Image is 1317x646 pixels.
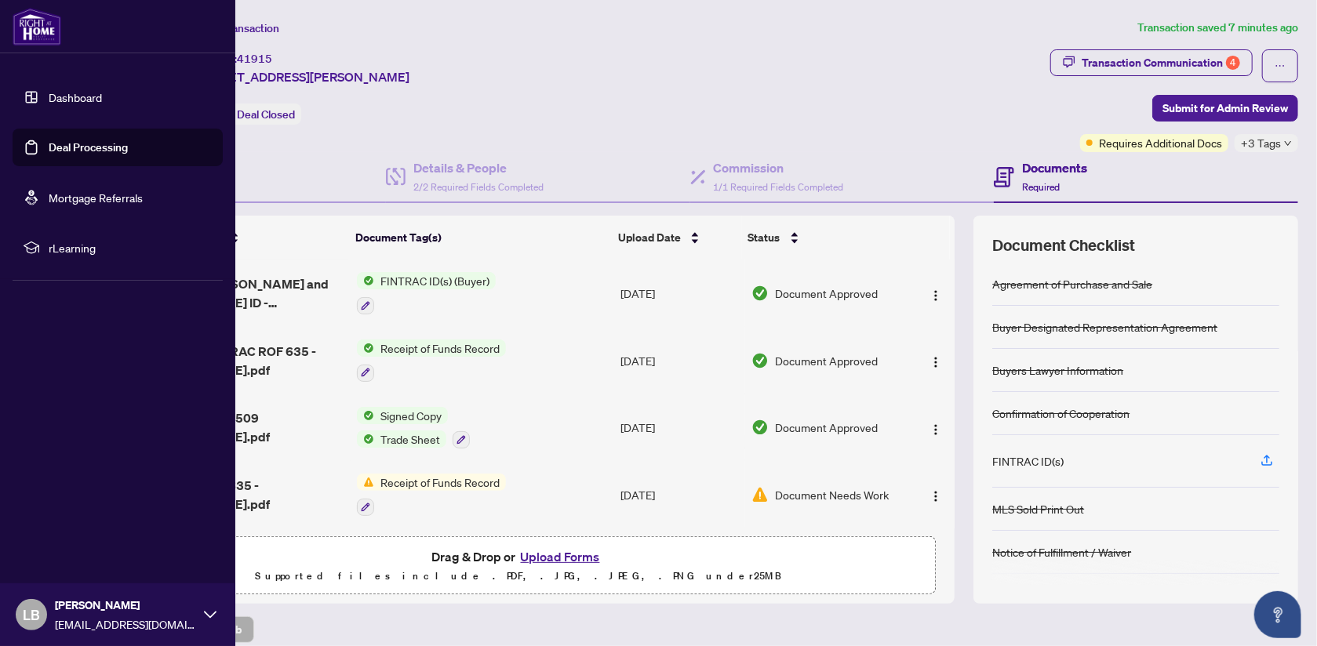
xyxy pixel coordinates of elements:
[751,285,769,302] img: Document Status
[618,229,681,246] span: Upload Date
[1275,60,1286,71] span: ellipsis
[49,191,143,205] a: Mortgage Referrals
[714,158,844,177] h4: Commission
[751,419,769,436] img: Document Status
[516,546,605,567] button: Upload Forms
[101,537,935,595] span: Drag & Drop orUpload FormsSupported files include .PDF, .JPG, .JPEG, .PNG under25MB
[992,275,1152,292] div: Agreement of Purchase and Sale
[751,352,769,369] img: Document Status
[615,327,746,394] td: [DATE]
[923,348,948,373] button: Logo
[615,394,746,462] td: [DATE]
[374,474,506,491] span: Receipt of Funds Record
[49,239,212,256] span: rLearning
[374,430,446,448] span: Trade Sheet
[992,234,1135,256] span: Document Checklist
[13,8,61,45] img: logo
[49,90,102,104] a: Dashboard
[775,486,889,503] span: Document Needs Work
[615,461,746,528] td: [DATE]
[930,423,942,436] img: Logo
[357,474,374,491] img: Status Icon
[992,318,1217,336] div: Buyer Designated Representation Agreement
[145,408,344,446] span: REVISED-TRS 5509 [PERSON_NAME].pdf
[145,274,344,312] span: REVISED-[PERSON_NAME] and [PERSON_NAME] ID - Combined.pdf
[23,604,40,626] span: LB
[237,52,272,66] span: 41915
[775,352,878,369] span: Document Approved
[930,356,942,368] img: Logo
[413,158,544,177] h4: Details & People
[992,543,1131,561] div: Notice of Fulfillment / Waiver
[1022,181,1060,193] span: Required
[923,415,948,440] button: Logo
[1099,134,1222,151] span: Requires Additional Docs
[930,289,942,302] img: Logo
[55,597,196,614] span: [PERSON_NAME]
[992,452,1064,470] div: FINTRAC ID(s)
[432,546,605,567] span: Drag & Drop or
[145,342,344,379] span: REVISED-FINTRAC ROF 635 - [PERSON_NAME].pdf
[195,21,279,35] span: View Transaction
[775,419,878,436] span: Document Approved
[357,407,470,449] button: Status IconSigned CopyStatus IconTrade Sheet
[923,482,948,507] button: Logo
[1241,134,1281,152] span: +3 Tags
[49,140,128,154] a: Deal Processing
[195,103,301,125] div: Status:
[357,407,374,424] img: Status Icon
[1254,591,1301,638] button: Open asap
[374,339,506,357] span: Receipt of Funds Record
[237,107,295,122] span: Deal Closed
[349,216,612,259] th: Document Tag(s)
[111,567,926,586] p: Supported files include .PDF, .JPG, .JPEG, .PNG under 25 MB
[742,216,904,259] th: Status
[357,339,506,382] button: Status IconReceipt of Funds Record
[930,490,942,503] img: Logo
[992,361,1123,379] div: Buyers Lawyer Information
[751,486,769,503] img: Document Status
[357,272,496,314] button: Status IconFINTRAC ID(s) (Buyer)
[775,285,878,302] span: Document Approved
[714,181,844,193] span: 1/1 Required Fields Completed
[357,339,374,357] img: Status Icon
[1284,140,1292,147] span: down
[1137,19,1298,37] article: Transaction saved 7 minutes ago
[612,216,742,259] th: Upload Date
[992,405,1130,422] div: Confirmation of Cooperation
[145,476,344,514] span: FINTRAC ROF 635 - [PERSON_NAME].pdf
[748,229,780,246] span: Status
[992,500,1084,517] div: MLS Sold Print Out
[139,216,349,259] th: (18) File Name
[923,281,948,306] button: Logo
[1226,56,1240,70] div: 4
[1162,96,1288,121] span: Submit for Admin Review
[1082,50,1240,75] div: Transaction Communication
[195,67,409,86] span: [STREET_ADDRESS][PERSON_NAME]
[55,615,196,633] span: [EMAIL_ADDRESS][DOMAIN_NAME]
[374,272,496,289] span: FINTRAC ID(s) (Buyer)
[374,407,448,424] span: Signed Copy
[1152,95,1298,122] button: Submit for Admin Review
[357,474,506,516] button: Status IconReceipt of Funds Record
[1050,49,1253,76] button: Transaction Communication4
[357,272,374,289] img: Status Icon
[1022,158,1087,177] h4: Documents
[615,259,746,327] td: [DATE]
[413,181,544,193] span: 2/2 Required Fields Completed
[357,430,374,448] img: Status Icon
